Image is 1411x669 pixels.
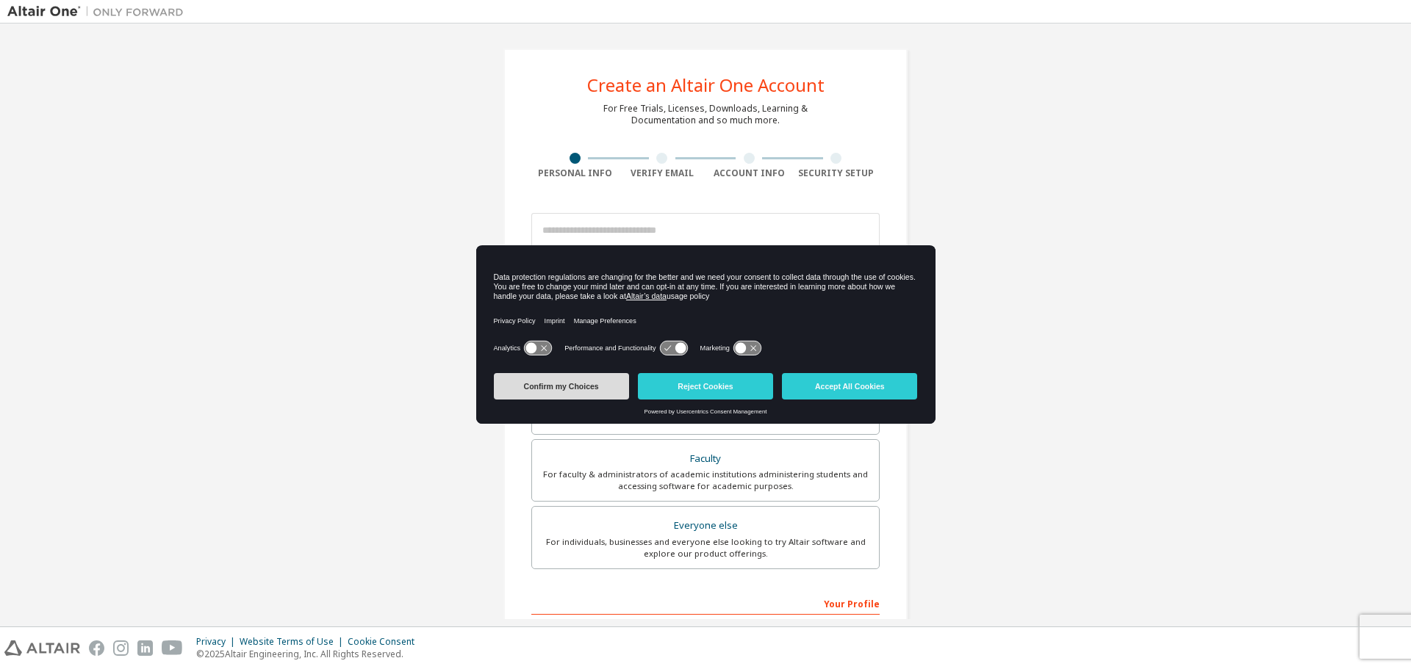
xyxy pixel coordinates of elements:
img: youtube.svg [162,640,183,656]
div: Create an Altair One Account [587,76,825,94]
div: For Free Trials, Licenses, Downloads, Learning & Documentation and so much more. [603,103,808,126]
div: Website Terms of Use [240,636,348,648]
p: © 2025 Altair Engineering, Inc. All Rights Reserved. [196,648,423,660]
div: Your Profile [531,591,880,615]
div: Everyone else [541,516,870,536]
div: For individuals, businesses and everyone else looking to try Altair software and explore our prod... [541,536,870,560]
div: Privacy [196,636,240,648]
div: Personal Info [531,167,619,179]
div: Security Setup [793,167,880,179]
img: instagram.svg [113,640,129,656]
div: Account Info [705,167,793,179]
img: linkedin.svg [137,640,153,656]
div: For faculty & administrators of academic institutions administering students and accessing softwa... [541,469,870,492]
div: Verify Email [619,167,706,179]
img: altair_logo.svg [4,640,80,656]
div: Faculty [541,449,870,469]
img: Altair One [7,4,191,19]
img: facebook.svg [89,640,104,656]
div: Cookie Consent [348,636,423,648]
